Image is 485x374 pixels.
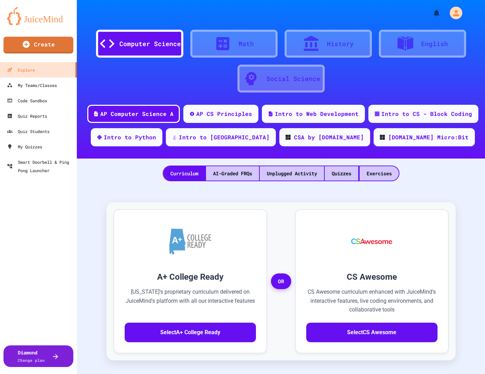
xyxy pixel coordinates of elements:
[266,74,320,83] div: Social Science
[306,287,438,314] p: CS Awesome curriculum enhanced with JuiceMind's interactive features, live coding environments, a...
[442,5,464,21] div: My Account
[125,323,256,342] button: SelectA+ College Ready
[163,166,205,181] div: Curriculum
[456,346,478,367] iframe: chat widget
[7,7,70,25] img: logo-orange.svg
[104,133,156,141] div: Intro to Python
[179,133,270,141] div: Intro to [GEOGRAPHIC_DATA]
[3,37,73,53] a: Create
[388,133,469,141] div: [DOMAIN_NAME] Micro:Bit
[18,358,45,363] span: Change plan
[344,220,399,262] img: CS Awesome
[271,273,291,289] span: OR
[427,316,478,345] iframe: chat widget
[7,142,42,151] div: My Quizzes
[7,112,47,120] div: Quiz Reports
[196,110,252,118] div: AP CS Principles
[125,271,256,283] h3: A+ College Ready
[286,135,291,140] img: CODE_logo_RGB.png
[100,110,174,118] div: AP Computer Science A
[7,96,47,105] div: Code Sandbox
[275,110,359,118] div: Intro to Web Development
[419,7,442,19] div: My Notifications
[7,158,74,175] div: Smart Doorbell & Ping Pong Launcher
[260,166,324,181] div: Unplugged Activity
[360,166,399,181] div: Exercises
[3,345,73,367] button: DiamondChange plan
[325,166,358,181] div: Quizzes
[7,127,50,135] div: Quiz Students
[125,287,256,314] p: [US_STATE]'s proprietary curriculum delivered on JuiceMind's platform with all our interactive fe...
[119,39,181,49] div: Computer Science
[18,349,45,364] div: Diamond
[169,228,211,255] img: A+ College Ready
[306,271,438,283] h3: CS Awesome
[206,166,259,181] div: AI-Graded FRQs
[327,39,354,49] div: History
[238,39,254,49] div: Math
[294,133,364,141] div: CSA by [DOMAIN_NAME]
[421,39,448,49] div: English
[380,135,385,140] img: CODE_logo_RGB.png
[381,110,472,118] div: Intro to CS - Block Coding
[306,323,438,342] button: SelectCS Awesome
[7,66,35,74] div: Explore
[7,81,57,89] div: My Teams/Classes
